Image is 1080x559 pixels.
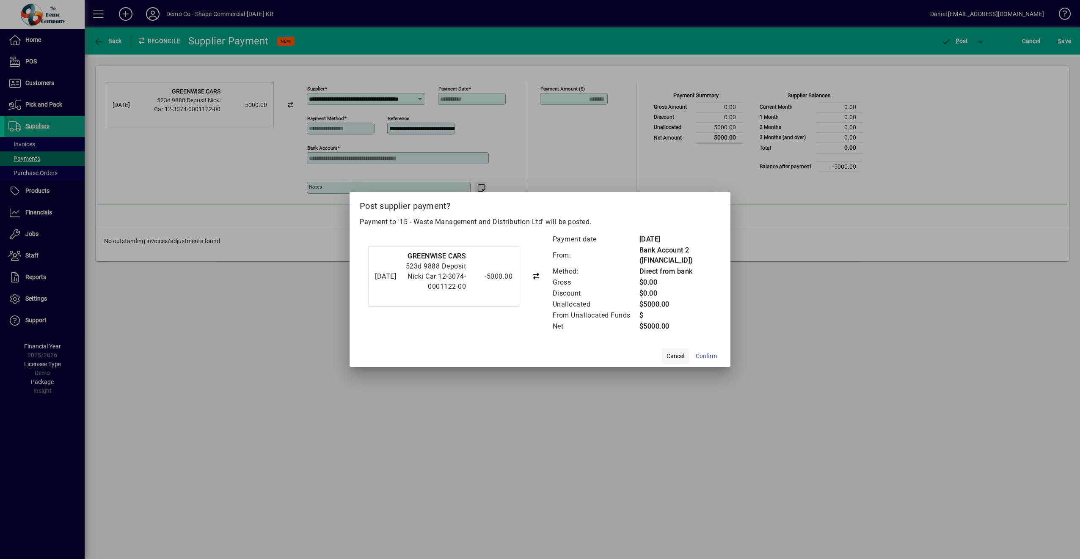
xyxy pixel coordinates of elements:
td: $5000.00 [639,321,712,332]
td: Unallocated [552,299,639,310]
td: Net [552,321,639,332]
h2: Post supplier payment? [350,192,730,216]
td: Gross [552,277,639,288]
td: $5000.00 [639,299,712,310]
span: Cancel [667,352,684,361]
td: [DATE] [639,234,712,245]
td: Method: [552,266,639,277]
td: $0.00 [639,288,712,299]
button: Cancel [662,348,689,364]
span: Confirm [696,352,717,361]
p: Payment to '15 - Waste Management and Distribution Ltd' will be posted. [360,217,720,227]
td: Discount [552,288,639,299]
td: Bank Account 2 ([FINANCIAL_ID]) [639,245,712,266]
td: From Unallocated Funds [552,310,639,321]
div: [DATE] [375,271,396,282]
span: 523d 9888 Deposit Nicki Car 12-3074-0001122-00 [406,262,466,290]
td: $0.00 [639,277,712,288]
td: $ [639,310,712,321]
strong: GREENWISE CARS [408,252,466,260]
div: -5000.00 [470,271,512,282]
td: Direct from bank [639,266,712,277]
td: Payment date [552,234,639,245]
button: Confirm [692,348,720,364]
td: From: [552,245,639,266]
